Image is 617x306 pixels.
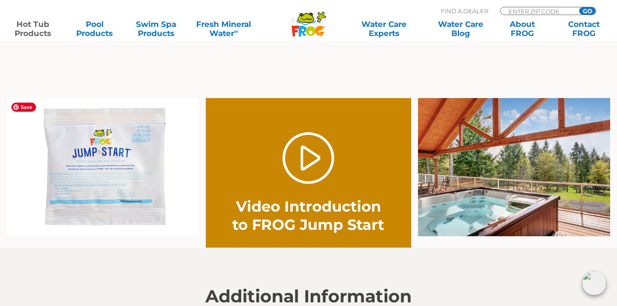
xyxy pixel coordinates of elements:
a: PoolProducts [71,20,119,38]
input: GO [579,7,596,15]
img: serene-landscape [418,98,610,237]
p: Find A Dealer [441,7,488,15]
h2: Video Introduction to FROG Jump Start [226,197,391,234]
a: ContactFROG [560,20,608,38]
img: jump start package [7,98,199,237]
a: Water CareBlog [437,20,485,38]
a: Play Video [282,132,334,184]
img: openIcon [582,271,606,295]
a: Water CareExperts [345,20,424,38]
span: Save [11,103,36,112]
a: Fresh MineralWater∞ [194,20,254,38]
input: Zip Code Form [507,7,569,15]
sup: ∞ [234,28,238,35]
a: Swim SpaProducts [132,20,180,38]
a: Hot TubProducts [9,20,57,38]
a: AboutFROG [498,20,546,38]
